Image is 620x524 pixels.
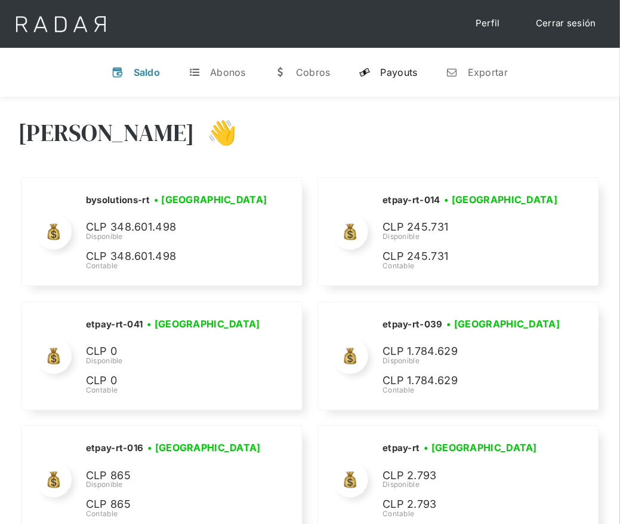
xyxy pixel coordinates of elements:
[383,508,562,519] div: Contable
[424,440,537,455] h3: • [GEOGRAPHIC_DATA]
[86,318,143,330] h2: etpay-rt-041
[383,372,562,390] p: CLP 1.784.629
[524,12,608,35] a: Cerrar sesión
[86,261,272,271] div: Contable
[383,231,562,242] div: Disponible
[86,479,265,490] div: Disponible
[383,219,562,236] p: CLP 245.731
[86,372,265,390] p: CLP 0
[189,66,201,78] div: t
[147,317,260,331] h3: • [GEOGRAPHIC_DATA]
[86,467,265,485] p: CLP 865
[383,496,562,513] p: CLP 2.793
[86,343,265,360] p: CLP 0
[383,356,564,366] div: Disponible
[383,194,440,206] h2: etpay-rt-014
[112,66,124,78] div: v
[86,356,265,366] div: Disponible
[86,496,265,513] p: CLP 865
[274,66,286,78] div: w
[18,118,195,148] h3: [PERSON_NAME]
[134,66,161,78] div: Saldo
[464,12,512,35] a: Perfil
[446,66,458,78] div: n
[359,66,371,78] div: y
[86,219,265,236] p: CLP 348.601.498
[86,194,150,206] h2: bysolutions-rt
[383,442,419,454] h2: etpay-rt
[296,66,331,78] div: Cobros
[383,467,562,485] p: CLP 2.793
[86,231,272,242] div: Disponible
[86,248,265,265] p: CLP 348.601.498
[383,248,562,265] p: CLP 245.731
[381,66,418,78] div: Payouts
[383,343,562,360] p: CLP 1.784.629
[210,66,246,78] div: Abonos
[86,385,265,396] div: Contable
[86,508,265,519] div: Contable
[383,261,562,271] div: Contable
[147,440,261,455] h3: • [GEOGRAPHIC_DATA]
[383,385,564,396] div: Contable
[445,192,558,207] h3: • [GEOGRAPHIC_DATA]
[383,318,443,330] h2: etpay-rt-039
[468,66,508,78] div: Exportar
[447,317,560,331] h3: • [GEOGRAPHIC_DATA]
[195,118,237,148] h3: 👋
[154,192,267,207] h3: • [GEOGRAPHIC_DATA]
[383,479,562,490] div: Disponible
[86,442,144,454] h2: etpay-rt-016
